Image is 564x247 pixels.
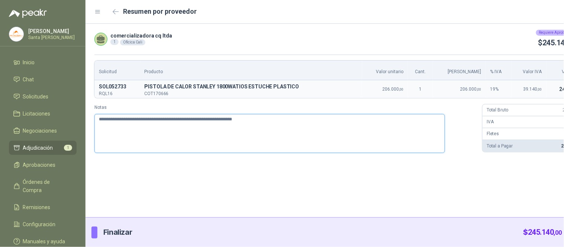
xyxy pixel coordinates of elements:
[110,39,119,45] div: 1
[120,39,145,45] div: Oficica Cali
[28,29,75,34] p: [PERSON_NAME]
[64,145,72,151] span: 1
[487,107,509,114] p: Total Bruto
[512,61,547,80] th: Valor IVA
[28,35,75,40] p: Santa [PERSON_NAME]
[9,124,77,138] a: Negociaciones
[408,61,432,80] th: Cant.
[123,6,197,17] h2: Resumen por proveedor
[23,144,53,152] span: Adjudicación
[523,87,542,92] span: 39.140
[487,130,499,137] p: Fletes
[486,80,512,98] td: 19 %
[477,87,481,91] span: ,00
[9,9,47,18] img: Logo peakr
[23,75,34,84] span: Chat
[538,87,542,91] span: ,00
[528,228,562,237] span: 245.140
[99,91,136,96] p: RQL16
[9,90,77,104] a: Solicitudes
[9,27,23,41] img: Company Logo
[23,127,57,135] span: Negociaciones
[23,237,65,246] span: Manuales y ayuda
[399,87,403,91] span: ,00
[23,110,51,118] span: Licitaciones
[103,227,132,238] p: Finalizar
[9,175,77,197] a: Órdenes de Compra
[9,55,77,69] a: Inicio
[23,178,70,194] span: Órdenes de Compra
[99,82,136,91] p: SOL052733
[23,203,51,211] span: Remisiones
[9,158,77,172] a: Aprobaciones
[145,82,358,91] p: P
[23,92,49,101] span: Solicitudes
[23,161,56,169] span: Aprobaciones
[408,80,432,98] td: 1
[9,72,77,87] a: Chat
[23,58,35,66] span: Inicio
[110,33,172,38] p: comercializadora cq ltda
[554,229,562,236] span: ,00
[145,91,358,96] p: COT170666
[523,227,562,238] p: $
[145,82,358,91] span: PISTOLA DE CALOR STANLEY 1800WATIOS ESTUCHE PLASTICO
[94,61,140,80] th: Solicitud
[487,143,513,150] p: Total a Pagar
[460,87,481,92] span: 206.000
[382,87,403,92] span: 206.000
[487,118,494,126] p: IVA
[9,141,77,155] a: Adjudicación1
[9,107,77,121] a: Licitaciones
[23,220,56,228] span: Configuración
[94,104,476,111] label: Notas
[486,61,512,80] th: % IVA
[362,61,408,80] th: Valor unitario
[9,200,77,214] a: Remisiones
[433,61,486,80] th: [PERSON_NAME]
[140,61,362,80] th: Producto
[9,217,77,231] a: Configuración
